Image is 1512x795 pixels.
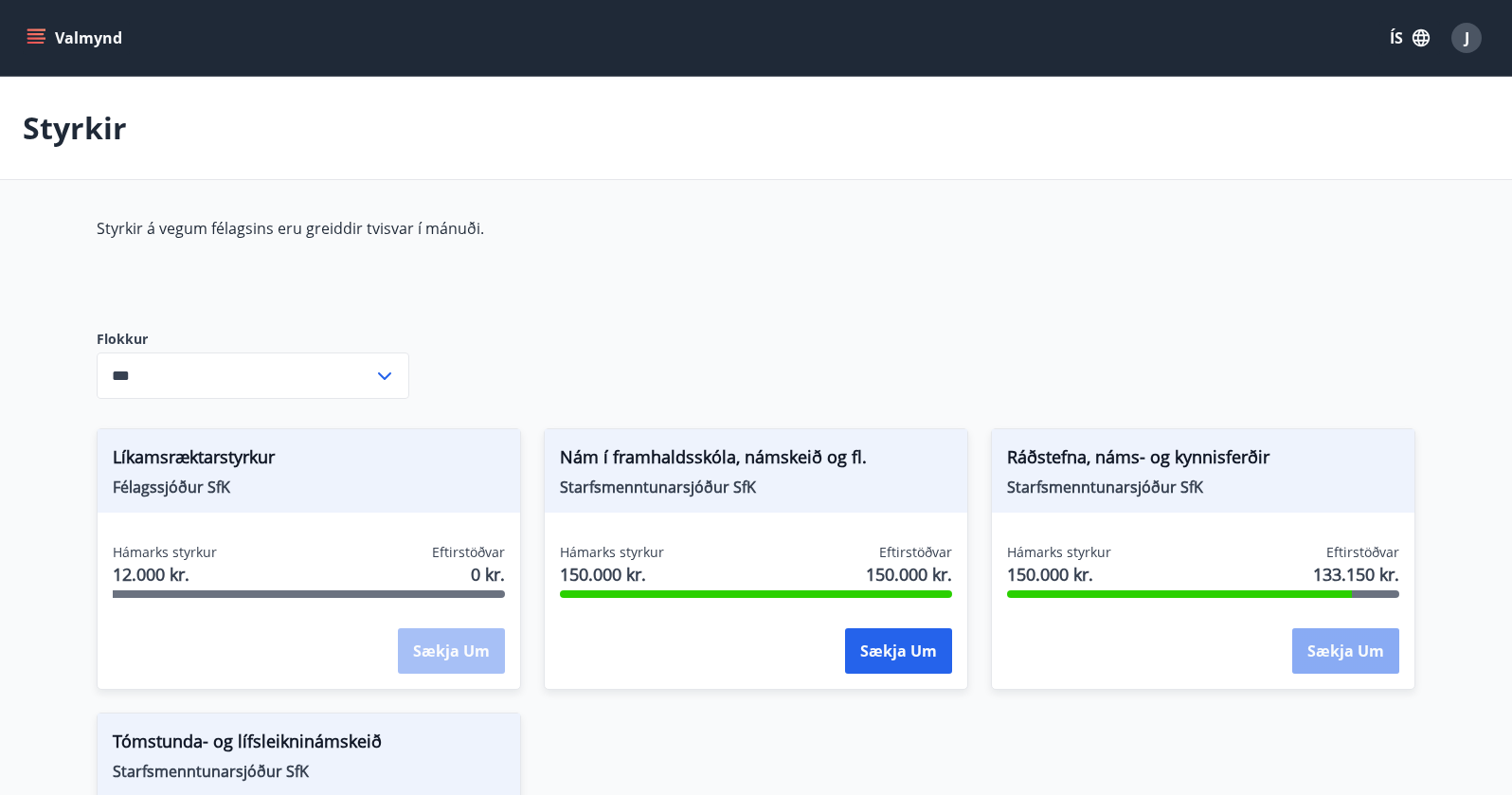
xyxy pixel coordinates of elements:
[432,543,505,562] span: Eftirstöðvar
[1007,444,1399,477] span: Ráðstefna, náms- og kynnisferðir
[560,477,952,497] span: Starfsmenntunarsjóður SfK
[1313,562,1399,587] span: 133.150 kr.
[1465,27,1469,48] span: J
[23,21,130,55] button: menu
[1292,628,1399,674] button: Sækja um
[1379,21,1440,55] button: ÍS
[866,562,952,587] span: 150.000 kr.
[97,330,409,349] label: Flokkur
[560,562,664,587] span: 150.000 kr.
[471,562,505,587] span: 0 kr.
[560,444,952,477] span: Nám í framhaldsskóla, námskeið og fl.
[113,761,505,782] span: Starfsmenntunarsjóður SfK
[1444,15,1489,61] button: J
[23,107,127,149] p: Styrkir
[1007,477,1399,497] span: Starfsmenntunarsjóður SfK
[845,628,952,674] button: Sækja um
[113,729,505,761] span: Tómstunda- og lífsleikninámskeið
[113,444,505,477] span: Líkamsræktarstyrkur
[113,477,505,497] span: Félagssjóður SfK
[879,543,952,562] span: Eftirstöðvar
[1007,543,1111,562] span: Hámarks styrkur
[113,543,217,562] span: Hámarks styrkur
[560,543,664,562] span: Hámarks styrkur
[1007,562,1111,587] span: 150.000 kr.
[97,218,991,239] p: Styrkir á vegum félagsins eru greiddir tvisvar í mánuði.
[113,562,217,587] span: 12.000 kr.
[1326,543,1399,562] span: Eftirstöðvar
